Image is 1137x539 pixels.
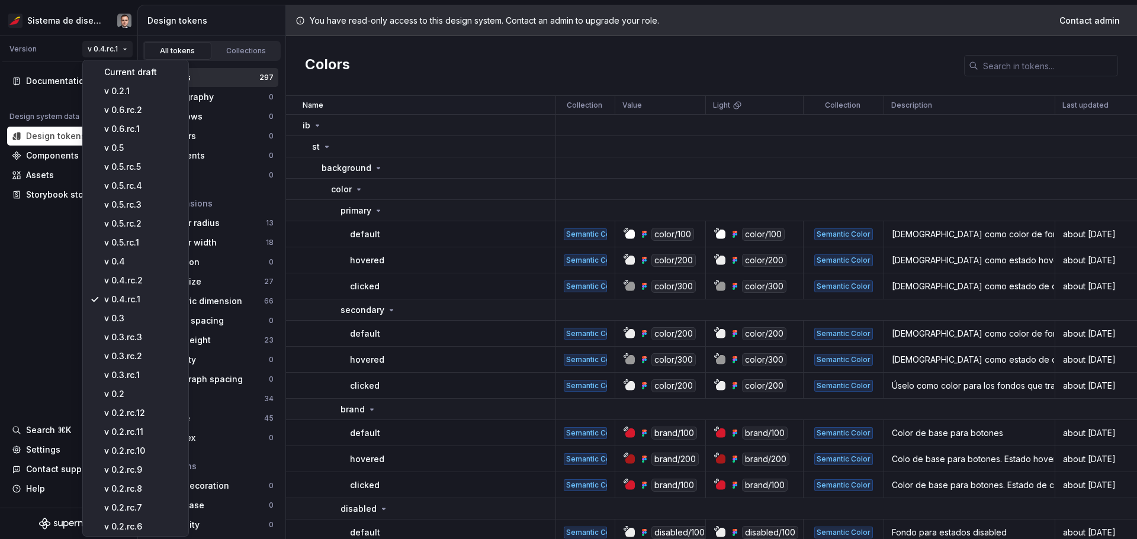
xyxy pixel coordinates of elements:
[104,218,181,230] div: v 0.5.rc.2
[104,350,181,362] div: v 0.3.rc.2
[104,426,181,438] div: v 0.2.rc.11
[104,464,181,476] div: v 0.2.rc.9
[104,293,181,305] div: v 0.4.rc.1
[104,521,181,532] div: v 0.2.rc.6
[104,180,181,192] div: v 0.5.rc.4
[104,142,181,154] div: v 0.5
[104,123,181,135] div: v 0.6.rc.1
[104,502,181,514] div: v 0.2.rc.7
[104,66,181,78] div: Current draft
[104,331,181,343] div: v 0.3.rc.3
[104,388,181,400] div: v 0.2
[104,85,181,97] div: v 0.2.1
[104,104,181,116] div: v 0.6.rc.2
[104,275,181,286] div: v 0.4.rc.2
[104,483,181,495] div: v 0.2.rc.8
[104,161,181,173] div: v 0.5.rc.5
[104,312,181,324] div: v 0.3
[104,199,181,211] div: v 0.5.rc.3
[104,445,181,457] div: v 0.2.rc.10
[104,256,181,267] div: v 0.4
[104,407,181,419] div: v 0.2.rc.12
[104,369,181,381] div: v 0.3.rc.1
[104,237,181,248] div: v 0.5.rc.1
